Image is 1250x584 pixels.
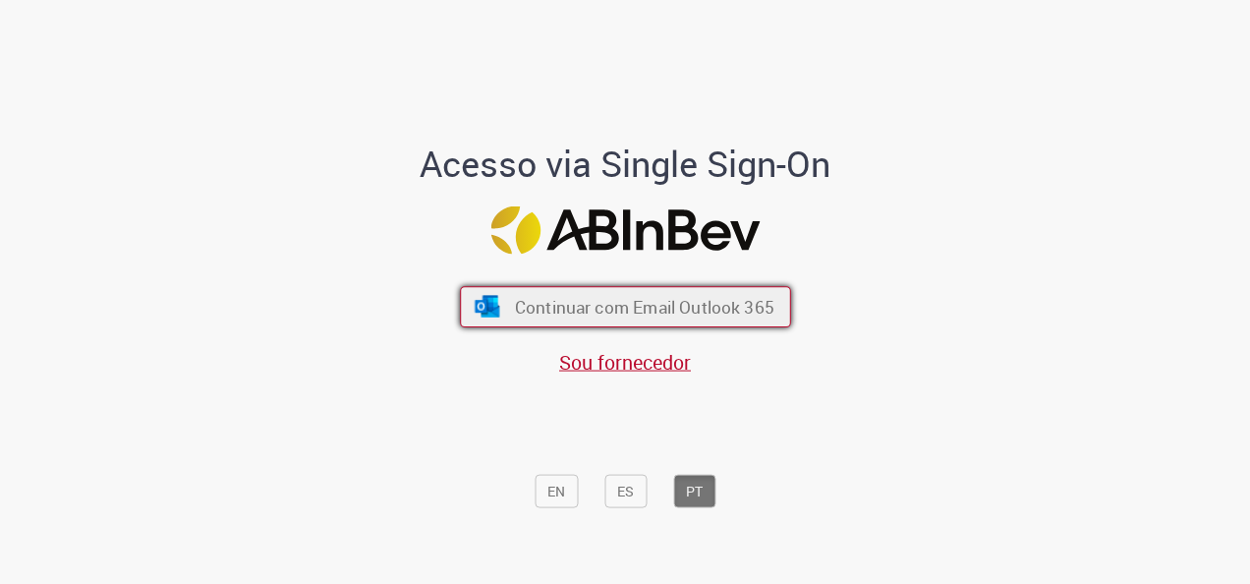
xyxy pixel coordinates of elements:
h1: Acesso via Single Sign-On [353,144,898,183]
img: ícone Azure/Microsoft 360 [473,296,501,318]
button: ES [604,474,647,507]
button: PT [673,474,715,507]
span: Continuar com Email Outlook 365 [514,296,773,319]
img: Logo ABInBev [490,206,760,255]
button: ícone Azure/Microsoft 360 Continuar com Email Outlook 365 [460,286,791,327]
button: EN [535,474,578,507]
a: Sou fornecedor [559,348,691,375]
